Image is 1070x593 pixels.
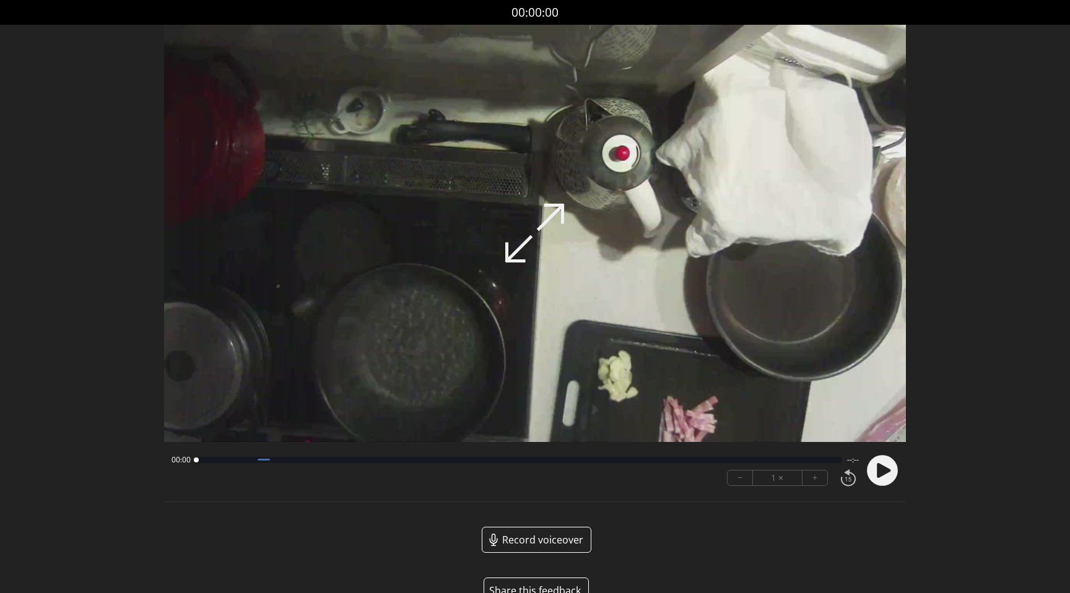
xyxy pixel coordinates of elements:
div: 1 × [753,470,802,485]
button: − [728,470,753,485]
a: Record voiceover [482,527,591,553]
span: 00:00 [172,455,191,465]
span: --:-- [847,455,859,465]
a: 00:00:00 [511,4,559,22]
span: Record voiceover [502,532,583,547]
button: + [802,470,827,485]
